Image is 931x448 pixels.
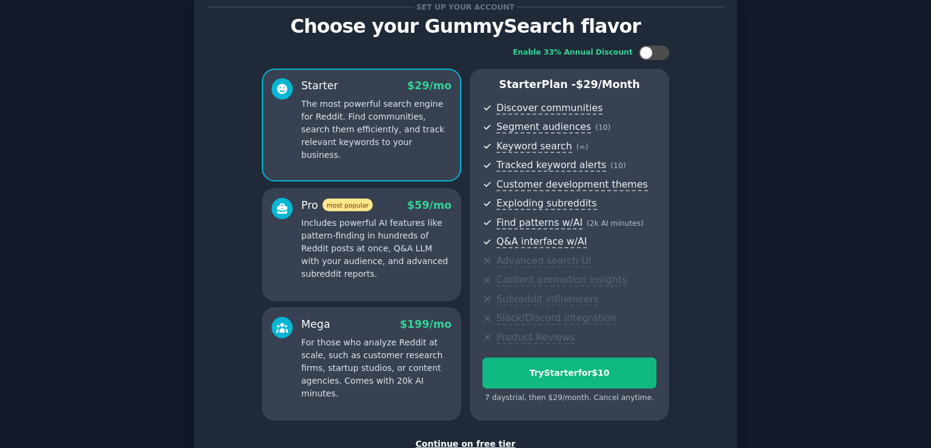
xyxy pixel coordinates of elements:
[496,159,606,172] span: Tracked keyword alerts
[496,331,575,344] span: Product Reviews
[496,140,572,153] span: Keyword search
[496,312,616,325] span: Slack/Discord integration
[496,197,596,210] span: Exploding subreddits
[482,393,656,404] div: 7 days trial, then $ 29 /month . Cancel anytime.
[513,47,633,58] div: Enable 33% Annual Discount
[496,293,598,306] span: Subreddit influencers
[301,336,452,400] p: For those who analyze Reddit at scale, such as customer research firms, startup studios, or conte...
[496,102,602,115] span: Discover communities
[576,78,640,90] span: $ 29 /month
[301,198,373,213] div: Pro
[576,143,589,151] span: ( ∞ )
[587,219,644,228] span: ( 2k AI minutes )
[496,121,591,134] span: Segment audiences
[482,358,656,389] button: TryStarterfor$10
[322,199,373,211] span: most popular
[301,98,452,161] p: The most powerful search engine for Reddit. Find communities, search them efficiently, and track ...
[483,367,656,379] div: Try Starter for $10
[496,255,591,268] span: Advanced search UI
[407,199,452,211] span: $ 59 /mo
[301,217,452,280] p: Includes powerful AI features like pattern-finding in hundreds of Reddit posts at once, Q&A LLM w...
[595,123,610,132] span: ( 10 )
[301,78,338,93] div: Starter
[496,236,587,248] span: Q&A interface w/AI
[400,318,452,330] span: $ 199 /mo
[301,317,330,332] div: Mega
[496,274,627,287] span: Content promotion insights
[610,161,626,170] span: ( 10 )
[407,80,452,92] span: $ 29 /mo
[207,16,724,37] p: Choose your GummySearch flavor
[482,77,656,92] p: Starter Plan -
[496,178,648,191] span: Customer development themes
[496,217,582,229] span: Find patterns w/AI
[415,1,517,13] span: Set up your account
